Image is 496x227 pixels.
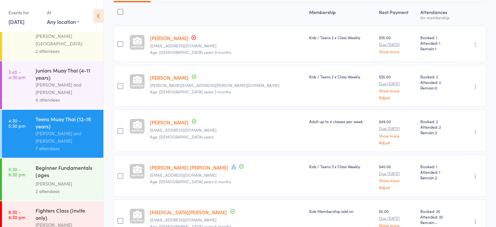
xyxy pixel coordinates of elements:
[420,85,455,90] span: Remain:
[8,118,25,128] time: 4:30 - 5:30 pm
[309,208,374,214] div: Kids Membership add on
[435,130,437,135] span: 2
[36,207,98,221] div: Fighters Class (Invite only)
[8,167,25,177] time: 5:30 - 6:30 pm
[150,119,188,126] a: [PERSON_NAME]
[420,164,455,169] span: Booked: 1
[150,83,304,88] small: nicola.kevin@bigpond.com
[420,124,455,130] span: Attended: 2
[36,115,98,130] div: Teens Muay Thai (12-16 years)
[420,130,455,135] span: Remain:
[379,216,415,220] small: Due [DATE]
[420,208,455,214] span: Booked: 25
[2,110,103,158] a: 4:30 -5:30 pmTeens Muay Thai (12-16 years)[PERSON_NAME] and [PERSON_NAME]7 attendees
[379,35,415,54] div: $35.00
[420,175,455,180] span: Remain:
[36,187,98,195] div: 2 attendees
[379,140,415,145] a: Adjust
[8,209,25,220] time: 6:30 - 8:30 pm
[379,126,415,131] small: Due [DATE]
[8,7,40,18] div: Events for
[36,96,98,104] div: 8 attendees
[36,32,98,47] div: [PERSON_NAME][GEOGRAPHIC_DATA]
[420,219,455,225] span: Remain:
[307,6,376,23] div: Membership
[376,6,418,23] div: Next Payment
[36,145,98,152] div: 7 attendees
[379,81,415,86] small: Due [DATE]
[420,74,455,79] span: Booked: 2
[379,164,415,189] div: $40.00
[379,185,415,189] a: Adjust
[150,218,304,222] small: Aliciaorr84@hotmail.com
[420,40,455,46] span: Attended: 1
[420,79,455,85] span: Attended: 2
[420,15,455,20] div: for membership
[379,74,415,100] div: $35.00
[309,164,374,169] div: Kids / Teens 3 x Class Weekly
[150,128,304,132] small: danekrabbe@gmail.com
[417,6,458,23] div: Atten­dances
[420,46,455,51] span: Remain:
[309,119,374,124] div: Adult up to 4 classes per week
[435,219,437,225] span: -
[379,134,415,138] a: Show more
[8,18,24,25] a: [DATE]
[150,89,231,94] span: Age: [DEMOGRAPHIC_DATA] years 3 months
[309,35,374,40] div: Kids / Teens 2 x Class Weekly
[36,164,98,180] div: Beginner Fundamentals (ages [DEMOGRAPHIC_DATA]+)
[36,180,98,187] div: [PERSON_NAME]
[379,42,415,47] small: Due [DATE]
[36,47,98,55] div: 2 attendees
[435,175,437,180] span: 2
[150,209,227,216] a: [MEDICAL_DATA][PERSON_NAME]
[379,89,415,93] a: Show more
[379,171,415,176] small: Due [DATE]
[8,69,25,80] time: 3:45 - 4:30 pm
[2,61,103,109] a: 3:45 -4:30 pmJuniors Muay Thai (4-11 years)[PERSON_NAME] and [PERSON_NAME]8 attendees
[150,164,228,171] a: [PERSON_NAME] [PERSON_NAME]
[420,119,455,124] span: Booked: 2
[2,158,103,201] a: 5:30 -6:30 pmBeginner Fundamentals (ages [DEMOGRAPHIC_DATA]+)[PERSON_NAME]2 attendees
[309,74,374,79] div: Kids / Teens 2 x Class Weekly
[435,46,436,51] span: 1
[150,49,231,55] span: Age: [DEMOGRAPHIC_DATA] years 9 months
[379,119,415,144] div: $49.00
[150,134,214,139] span: Age: [DEMOGRAPHIC_DATA] years
[150,74,188,81] a: [PERSON_NAME]
[150,173,304,177] small: staceymclean82@gmail.com
[36,130,98,145] div: [PERSON_NAME] and [PERSON_NAME]
[379,95,415,100] a: Adjust
[379,49,415,54] a: Show more
[150,179,231,184] span: Age: [DEMOGRAPHIC_DATA] years 0 months
[435,85,437,90] span: 0
[420,214,455,219] span: Attended: 25
[47,18,79,25] div: Any location
[420,169,455,175] span: Attended: 1
[2,12,103,60] a: 9:00 -10:00 amMuay Thai Fitness (14yrs & adults)[PERSON_NAME][GEOGRAPHIC_DATA]2 attendees
[47,7,79,18] div: At
[36,67,98,81] div: Juniors Muay Thai (4-11 years)
[36,81,98,96] div: [PERSON_NAME] and [PERSON_NAME]
[379,178,415,183] a: Show more
[150,35,188,41] a: [PERSON_NAME]
[420,35,455,40] span: Booked: 1
[150,43,304,48] small: Jodesmcparland@gmail.com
